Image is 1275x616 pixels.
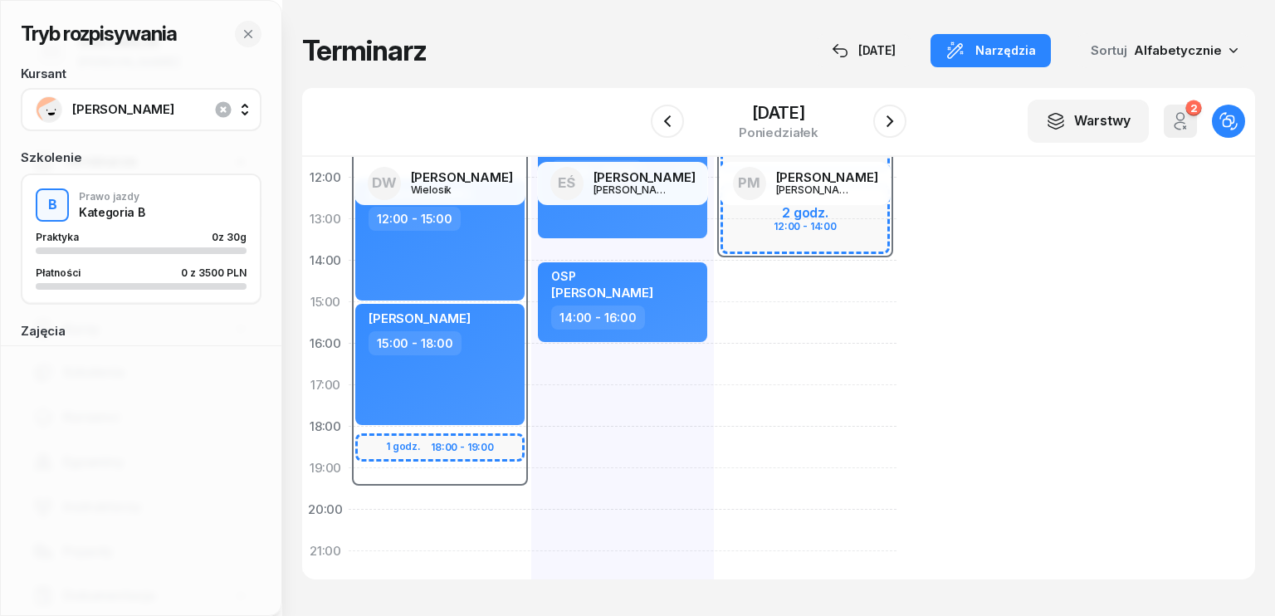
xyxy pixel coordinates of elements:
[551,306,645,330] div: 14:00 - 16:00
[302,157,349,198] div: 12:00
[1071,33,1255,68] button: Sortuj Alfabetycznie
[1028,100,1149,143] button: Warstwy
[302,198,349,240] div: 13:00
[21,21,177,47] h2: Tryb rozpisywania
[594,171,696,183] div: [PERSON_NAME]
[354,162,526,205] a: DW[PERSON_NAME]Wielosik
[302,281,349,323] div: 15:00
[551,269,653,283] div: OSP
[302,364,349,406] div: 17:00
[302,323,349,364] div: 16:00
[302,36,427,66] h1: Terminarz
[22,175,260,303] button: BPrawo jazdyKategoria BPraktyka0z 30gPłatności0 z 3500 PLN
[212,232,247,242] div: 0 z 30g
[302,530,349,572] div: 21:00
[1164,105,1197,138] button: 2
[369,207,461,231] div: 12:00 - 15:00
[1046,110,1131,132] div: Warstwy
[1091,40,1131,61] span: Sortuj
[558,176,575,190] span: EŚ
[594,184,673,195] div: [PERSON_NAME]
[411,171,513,183] div: [PERSON_NAME]
[302,406,349,447] div: 18:00
[537,162,709,205] a: EŚ[PERSON_NAME][PERSON_NAME]
[369,331,462,355] div: 15:00 - 18:00
[931,34,1051,67] button: Narzędzia
[551,285,653,301] span: [PERSON_NAME]
[181,267,247,278] div: 0 z 3500 PLN
[36,231,79,243] span: Praktyka
[739,105,818,121] div: [DATE]
[817,34,911,67] button: [DATE]
[975,41,1036,61] span: Narzędzia
[36,267,90,278] div: Płatności
[369,310,471,326] span: [PERSON_NAME]
[832,41,896,61] div: [DATE]
[72,99,247,120] span: [PERSON_NAME]
[302,447,349,489] div: 19:00
[302,240,349,281] div: 14:00
[720,162,892,205] a: PM[PERSON_NAME][PERSON_NAME]
[1134,42,1222,58] span: Alfabetycznie
[738,176,760,190] span: PM
[776,171,878,183] div: [PERSON_NAME]
[372,176,397,190] span: DW
[776,184,856,195] div: [PERSON_NAME]
[302,489,349,530] div: 20:00
[411,184,491,195] div: Wielosik
[1185,100,1201,116] div: 2
[739,126,818,139] div: poniedziałek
